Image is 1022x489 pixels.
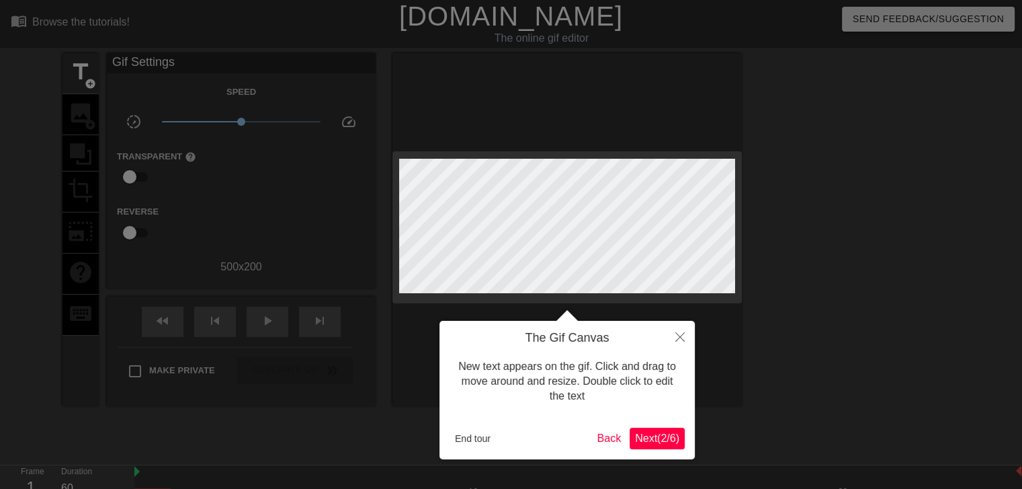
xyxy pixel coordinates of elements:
div: New text appears on the gif. Click and drag to move around and resize. Double click to edit the text [450,346,685,418]
button: Back [592,428,627,449]
button: End tour [450,428,496,449]
button: Close [665,321,695,352]
span: Next ( 2 / 6 ) [635,432,679,444]
h4: The Gif Canvas [450,331,685,346]
button: Next [630,428,685,449]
